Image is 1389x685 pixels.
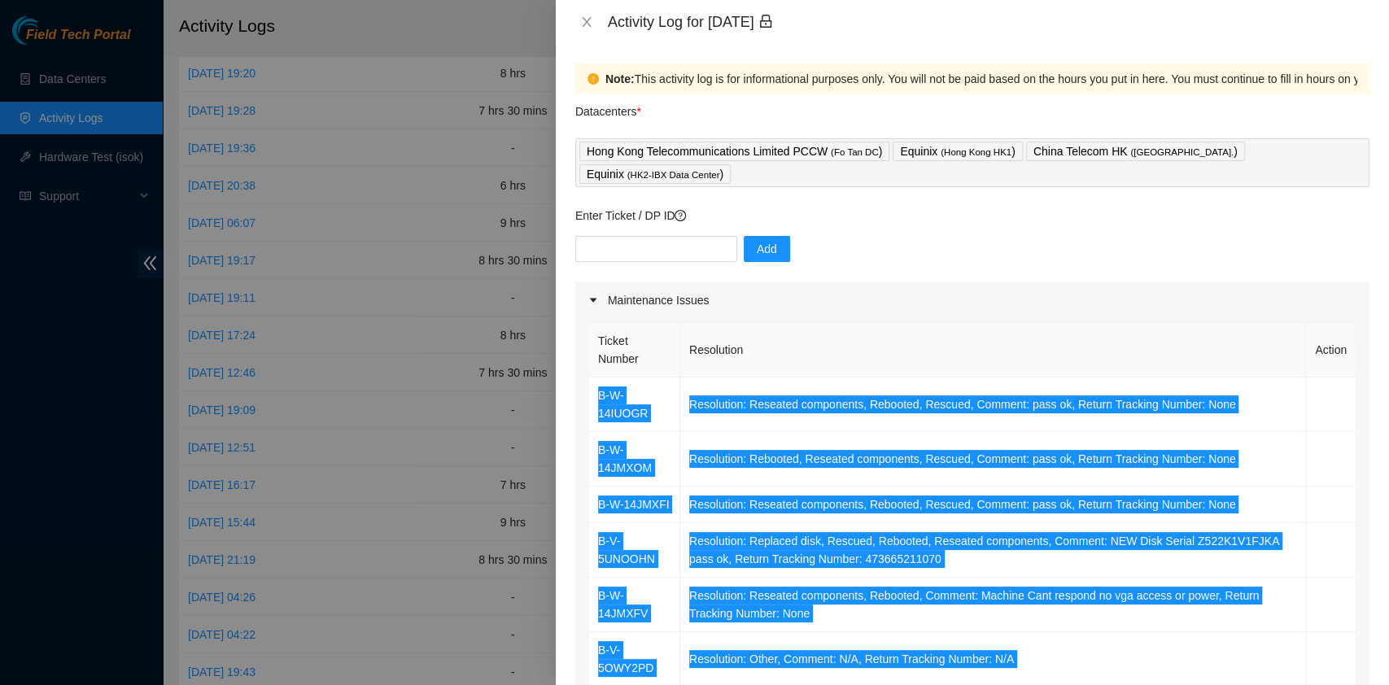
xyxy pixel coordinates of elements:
td: Resolution: Reseated components, Rebooted, Rescued, Comment: pass ok, Return Tracking Number: None [680,377,1306,432]
span: exclamation-circle [587,73,599,85]
div: Maintenance Issues [575,281,1369,319]
td: Resolution: Rebooted, Reseated components, Rescued, Comment: pass ok, Return Tracking Number: None [680,432,1306,486]
strong: Note: [605,70,635,88]
span: caret-right [588,295,598,305]
a: B-V-5UNOOHN [598,534,655,565]
span: question-circle [675,210,686,221]
span: close [580,15,593,28]
span: ( [GEOGRAPHIC_DATA]. [1130,147,1234,157]
p: China Telecom HK ) [1033,142,1238,161]
p: Datacenters [575,94,641,120]
span: ( Fo Tan DC [831,147,879,157]
a: B-W-14JMXFI [598,498,670,511]
p: Hong Kong Telecommunications Limited PCCW ) [587,142,882,161]
th: Ticket Number [589,323,680,377]
th: Resolution [680,323,1306,377]
th: Action [1306,323,1356,377]
p: Equinix ) [587,165,723,184]
p: Equinix ) [900,142,1015,161]
a: B-W-14JMXFV [598,589,648,620]
a: B-W-14IUOGR [598,389,648,420]
div: Activity Log for [DATE] [608,13,1369,31]
a: B-W-14JMXOM [598,443,652,474]
td: Resolution: Replaced disk, Rescued, Rebooted, Reseated components, Comment: NEW Disk Serial Z522K... [680,523,1306,578]
span: lock [758,14,773,28]
span: ( HK2-IBX Data Center [627,170,720,180]
a: B-V-5OWY2PD [598,644,653,674]
span: ( Hong Kong HK1 [941,147,1011,157]
td: Resolution: Reseated components, Rebooted, Comment: Machine Cant respond no vga access or power, ... [680,578,1306,632]
button: Add [744,236,790,262]
button: Close [575,15,598,30]
p: Enter Ticket / DP ID [575,207,1369,225]
span: Add [757,240,777,258]
td: Resolution: Reseated components, Rebooted, Rescued, Comment: pass ok, Return Tracking Number: None [680,486,1306,523]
